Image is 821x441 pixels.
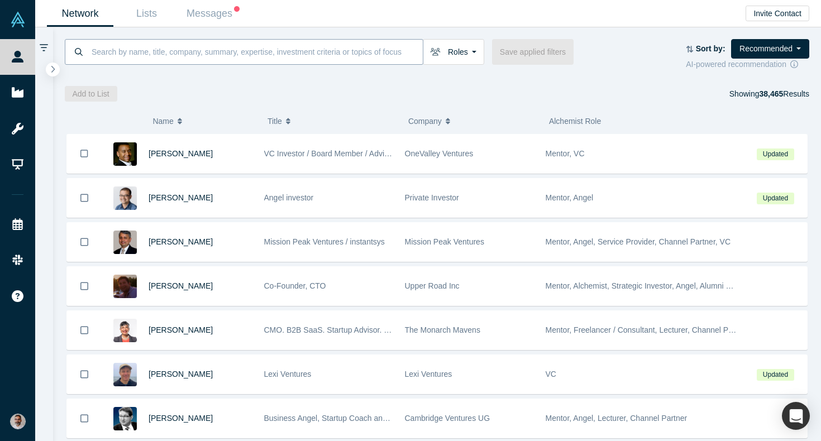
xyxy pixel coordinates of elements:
img: Juan Scarlett's Profile Image [113,142,137,166]
button: Bookmark [67,311,102,349]
span: Lexi Ventures [264,370,312,378]
span: Mentor, VC [546,149,585,158]
a: [PERSON_NAME] [149,149,213,158]
span: VC Investor / Board Member / Advisor [264,149,395,158]
span: Alchemist Role [549,117,601,126]
span: Private Investor [405,193,459,202]
span: Mentor, Angel, Lecturer, Channel Partner [546,414,688,423]
button: Bookmark [67,179,102,217]
div: Showing [729,86,809,102]
button: Bookmark [67,134,102,173]
a: [PERSON_NAME] [149,237,213,246]
img: Sonya Pelia's Profile Image [113,319,137,342]
button: Roles [423,39,484,65]
span: Cambridge Ventures UG [405,414,490,423]
button: Bookmark [67,223,102,261]
strong: 38,465 [759,89,783,98]
button: Invite Contact [746,6,809,21]
a: [PERSON_NAME] [149,193,213,202]
img: Lexi Viripaeff's Profile Image [113,275,137,298]
span: Mission Peak Ventures [405,237,484,246]
img: Danny Chee's Profile Image [113,186,137,210]
a: Network [47,1,113,27]
span: Angel investor [264,193,314,202]
span: Co-Founder, CTO [264,281,326,290]
button: Save applied filters [492,39,574,65]
span: Mentor, Freelancer / Consultant, Lecturer, Channel Partner, Service Provider [546,325,810,334]
span: The Monarch Mavens [405,325,480,334]
span: Updated [757,369,794,381]
span: Name [152,109,173,133]
span: Title [268,109,282,133]
a: Lists [113,1,180,27]
a: [PERSON_NAME] [149,370,213,378]
span: OneValley Ventures [405,149,474,158]
img: Vipin Chawla's Profile Image [113,231,137,254]
a: [PERSON_NAME] [149,325,213,334]
span: Updated [757,193,794,204]
span: Company [408,109,442,133]
span: Upper Road Inc [405,281,460,290]
button: Company [408,109,537,133]
button: Name [152,109,256,133]
button: Title [268,109,397,133]
button: Bookmark [67,355,102,394]
span: Mission Peak Ventures / instantsys [264,237,385,246]
span: Mentor, Angel, Service Provider, Channel Partner, VC [546,237,731,246]
img: Jonah Probell's Profile Image [113,363,137,386]
a: [PERSON_NAME] [149,281,213,290]
img: Martin Giese's Profile Image [113,407,137,430]
button: Bookmark [67,267,102,305]
span: CMO. B2B SaaS. Startup Advisor. Non-Profit Leader. TEDx Speaker. Founding LP at How Women Invest. [264,325,629,334]
a: [PERSON_NAME] [149,414,213,423]
span: Lexi Ventures [405,370,452,378]
a: Messages [180,1,246,27]
div: AI-powered recommendation [686,59,809,70]
img: Gotam Bhardwaj's Account [10,414,26,429]
span: VC [546,370,556,378]
input: Search by name, title, company, summary, expertise, investment criteria or topics of focus [90,39,423,65]
button: Bookmark [67,399,102,438]
img: Alchemist Vault Logo [10,12,26,27]
span: Mentor, Angel [546,193,594,202]
button: Add to List [65,86,117,102]
span: Results [759,89,809,98]
span: Updated [757,148,794,160]
span: Business Angel, Startup Coach and best-selling author [264,414,454,423]
button: Recommended [731,39,809,59]
strong: Sort by: [696,44,725,53]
